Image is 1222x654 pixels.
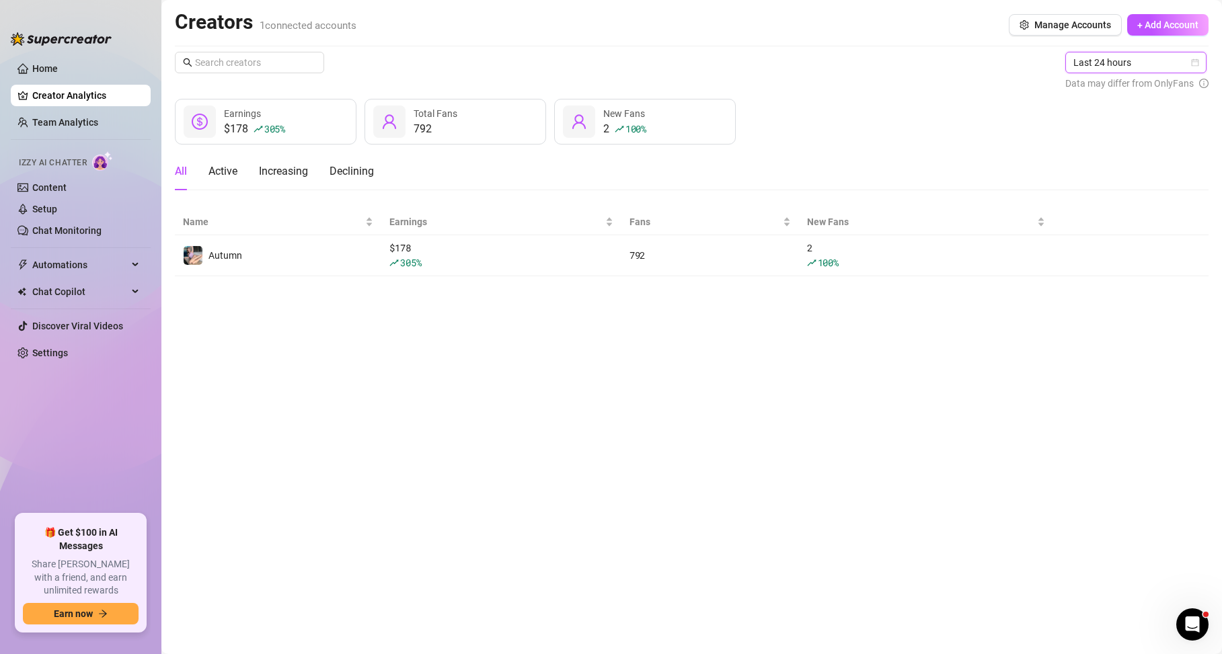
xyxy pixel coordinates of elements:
span: 🎁 Get $100 in AI Messages [23,526,139,553]
span: search [183,58,192,67]
div: 2 [603,121,646,137]
div: 2 [807,241,1046,270]
img: AI Chatter [92,151,113,171]
span: Chat Copilot [32,281,128,302]
span: Fans [629,214,780,229]
a: Creator Analytics [32,85,140,106]
span: 305 % [400,256,421,269]
a: Discover Viral Videos [32,321,123,331]
div: Declining [330,163,374,179]
span: Manage Accounts [1034,19,1111,30]
span: rise [807,258,816,268]
span: Last 24 hours [1073,52,1198,73]
span: New Fans [807,214,1035,229]
span: setting [1020,20,1029,30]
div: All [175,163,187,179]
span: 100 % [625,122,646,135]
img: logo-BBDzfeDw.svg [11,32,112,46]
span: rise [389,258,399,268]
a: Setup [32,204,57,214]
th: Name [175,209,381,235]
span: Name [183,214,362,229]
button: Manage Accounts [1009,14,1122,36]
a: Team Analytics [32,117,98,128]
div: Active [208,163,237,179]
a: Content [32,182,67,193]
span: Earnings [389,214,603,229]
input: Search creators [195,55,305,70]
span: info-circle [1199,76,1209,91]
th: New Fans [799,209,1054,235]
span: Earnings [224,108,261,119]
div: 792 [414,121,457,137]
span: 1 connected accounts [260,19,356,32]
span: 100 % [818,256,839,269]
span: Data may differ from OnlyFans [1065,76,1194,91]
span: rise [615,124,624,134]
span: Total Fans [414,108,457,119]
span: 305 % [264,122,285,135]
div: Increasing [259,163,308,179]
a: Settings [32,348,68,358]
button: + Add Account [1127,14,1209,36]
span: user [381,114,397,130]
img: Autumn [184,246,202,265]
span: + Add Account [1137,19,1198,30]
span: Automations [32,254,128,276]
div: $ 178 [389,241,613,270]
span: rise [254,124,263,134]
span: arrow-right [98,609,108,618]
span: Share [PERSON_NAME] with a friend, and earn unlimited rewards [23,558,139,598]
a: Chat Monitoring [32,225,102,236]
span: calendar [1191,58,1199,67]
span: user [571,114,587,130]
button: Earn nowarrow-right [23,603,139,624]
span: Izzy AI Chatter [19,157,87,169]
h2: Creators [175,9,356,35]
a: Home [32,63,58,74]
span: Autumn [208,250,242,261]
th: Fans [621,209,799,235]
img: Chat Copilot [17,287,26,296]
span: dollar-circle [192,114,208,130]
span: Earn now [54,608,93,619]
div: $178 [224,121,285,137]
iframe: Intercom live chat [1176,608,1209,641]
div: 792 [629,248,791,263]
span: New Fans [603,108,645,119]
th: Earnings [381,209,621,235]
span: thunderbolt [17,259,28,270]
